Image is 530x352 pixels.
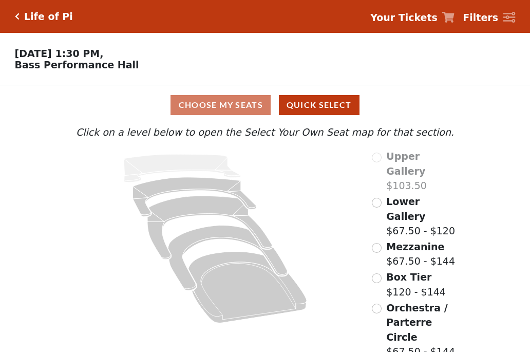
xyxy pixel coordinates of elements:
[133,177,257,216] path: Lower Gallery - Seats Available: 107
[386,194,457,238] label: $67.50 - $120
[188,252,307,323] path: Orchestra / Parterre Circle - Seats Available: 8
[386,196,425,222] span: Lower Gallery
[386,302,447,343] span: Orchestra / Parterre Circle
[370,10,455,25] a: Your Tickets
[15,13,20,20] a: Click here to go back to filters
[386,241,444,252] span: Mezzanine
[386,239,455,269] label: $67.50 - $144
[279,95,359,115] button: Quick Select
[386,271,431,283] span: Box Tier
[386,151,425,177] span: Upper Gallery
[370,12,438,23] strong: Your Tickets
[386,270,446,299] label: $120 - $144
[124,154,241,182] path: Upper Gallery - Seats Available: 0
[73,125,457,140] p: Click on a level below to open the Select Your Own Seat map for that section.
[24,11,73,23] h5: Life of Pi
[386,149,457,193] label: $103.50
[463,10,515,25] a: Filters
[463,12,498,23] strong: Filters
